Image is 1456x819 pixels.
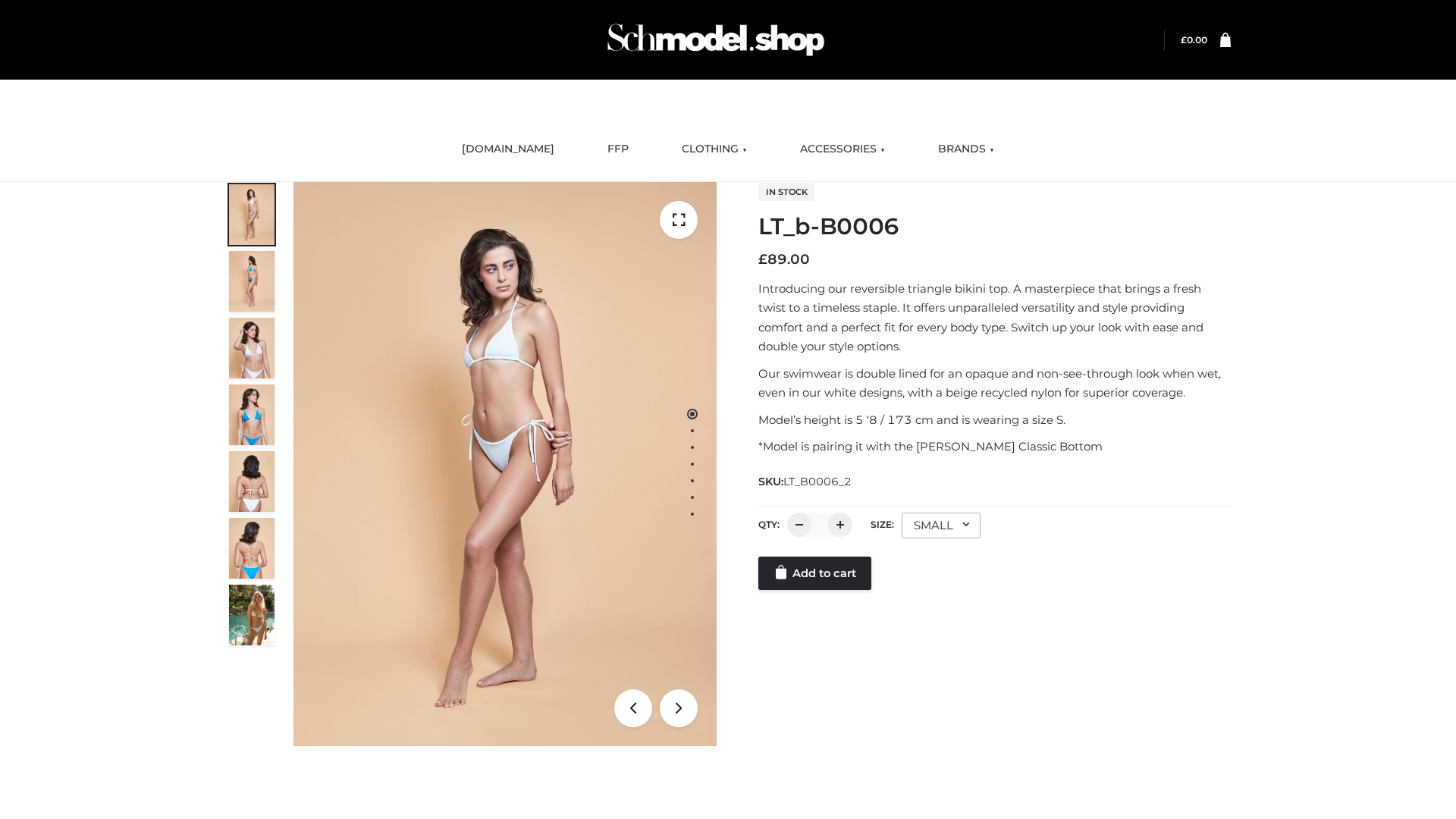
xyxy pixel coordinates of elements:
[902,513,981,538] div: SMALL
[758,183,815,201] span: In stock
[758,557,871,590] a: Add to cart
[783,475,852,488] span: LT_B0006_2
[670,133,758,166] a: CLOTHING
[758,251,810,268] bdi: 89.00
[229,251,275,312] img: ArielClassicBikiniTop_CloudNine_AzureSky_OW114ECO_2-scaled.jpg
[758,437,1231,457] p: *Model is pairing it with the [PERSON_NAME] Classic Bottom
[758,410,1231,430] p: Model’s height is 5 ‘8 / 173 cm and is wearing a size S.
[758,364,1231,403] p: Our swimwear is double lined for an opaque and non-see-through look when wet, even in our white d...
[602,10,830,70] img: Schmodel Admin 964
[229,585,275,645] img: Arieltop_CloudNine_AzureSky2.jpg
[1181,34,1187,45] span: £
[758,251,767,268] span: £
[229,184,275,245] img: ArielClassicBikiniTop_CloudNine_AzureSky_OW114ECO_1-scaled.jpg
[229,518,275,579] img: ArielClassicBikiniTop_CloudNine_AzureSky_OW114ECO_8-scaled.jpg
[229,384,275,445] img: ArielClassicBikiniTop_CloudNine_AzureSky_OW114ECO_4-scaled.jpg
[758,519,780,530] label: QTY:
[758,213,1231,240] h1: LT_b-B0006
[1181,34,1207,45] a: £0.00
[596,133,640,166] a: FFP
[1181,34,1207,45] bdi: 0.00
[789,133,896,166] a: ACCESSORIES
[927,133,1006,166] a: BRANDS
[293,182,717,746] img: LT_b-B0006
[229,451,275,512] img: ArielClassicBikiniTop_CloudNine_AzureSky_OW114ECO_7-scaled.jpg
[450,133,566,166] a: [DOMAIN_NAME]
[871,519,894,530] label: Size:
[758,472,853,491] span: SKU:
[229,318,275,378] img: ArielClassicBikiniTop_CloudNine_AzureSky_OW114ECO_3-scaled.jpg
[758,279,1231,356] p: Introducing our reversible triangle bikini top. A masterpiece that brings a fresh twist to a time...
